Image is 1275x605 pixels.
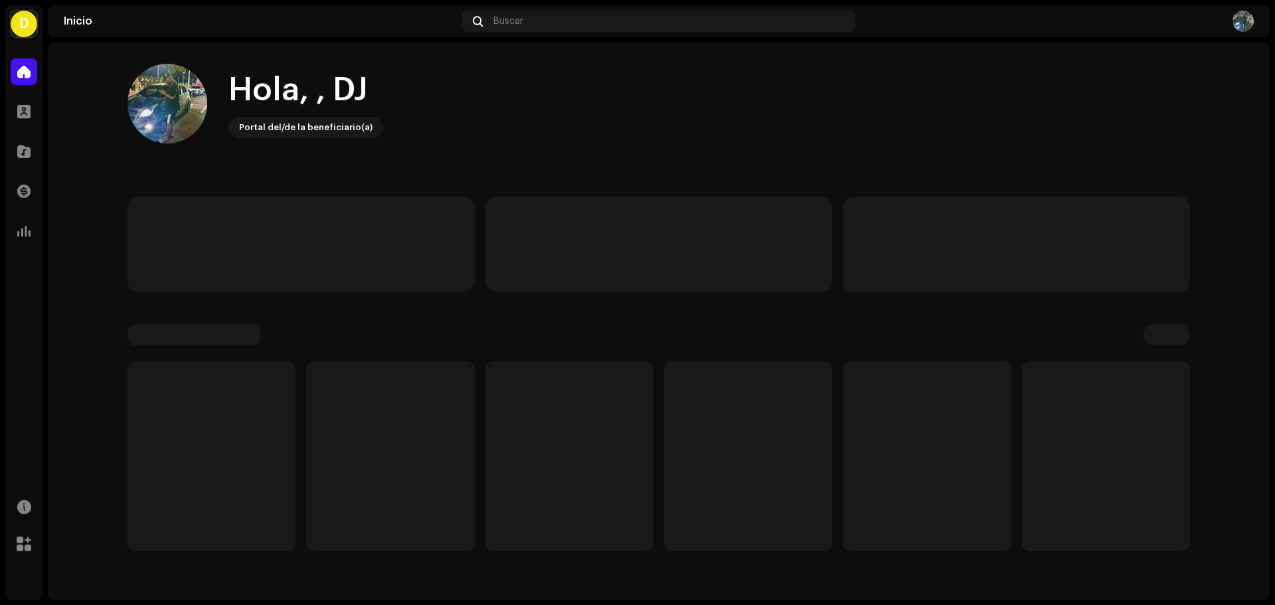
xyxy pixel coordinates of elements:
[239,120,373,135] div: Portal del/de la beneficiario(a)
[64,16,457,27] div: Inicio
[228,69,383,112] div: Hola, , DJ
[1232,11,1254,32] img: 607f44c7-ff28-463b-bde8-767468c56cb1
[127,64,207,143] img: 607f44c7-ff28-463b-bde8-767468c56cb1
[11,11,37,37] div: D
[493,16,523,27] span: Buscar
